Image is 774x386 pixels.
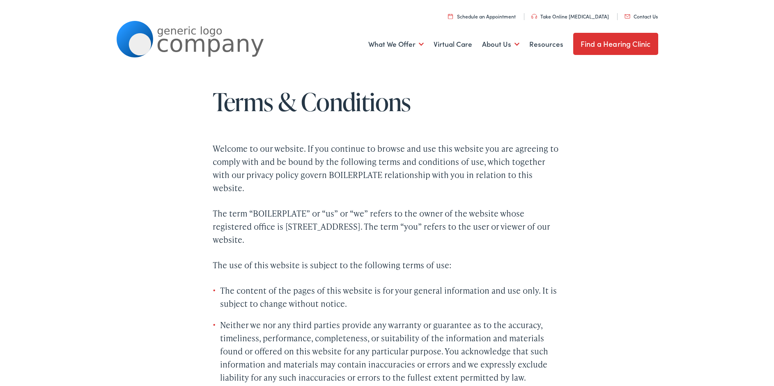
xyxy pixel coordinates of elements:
[482,29,519,59] a: About Us
[573,33,658,55] a: Find a Hearing Clinic
[213,88,562,115] h1: Terms & Conditions
[213,207,562,246] p: The term “BOILERPLATE” or “us” or “we” refers to the owner of the website whose registered office...
[625,14,630,18] img: utility icon
[448,13,516,20] a: Schedule an Appointment
[531,13,609,20] a: Take Online [MEDICAL_DATA]
[531,14,537,19] img: utility icon
[213,284,562,310] li: The content of the pages of this website is for your general information and use only. It is subj...
[368,29,424,59] a: What We Offer
[529,29,563,59] a: Resources
[448,14,453,19] img: utility icon
[213,142,562,194] p: Welcome to our website. If you continue to browse and use this website you are agreeing to comply...
[213,258,562,272] p: The use of this website is subject to the following terms of use:
[213,318,562,384] li: Neither we nor any third parties provide any warranty or guarantee as to the accuracy, timeliness...
[434,29,472,59] a: Virtual Care
[625,13,658,20] a: Contact Us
